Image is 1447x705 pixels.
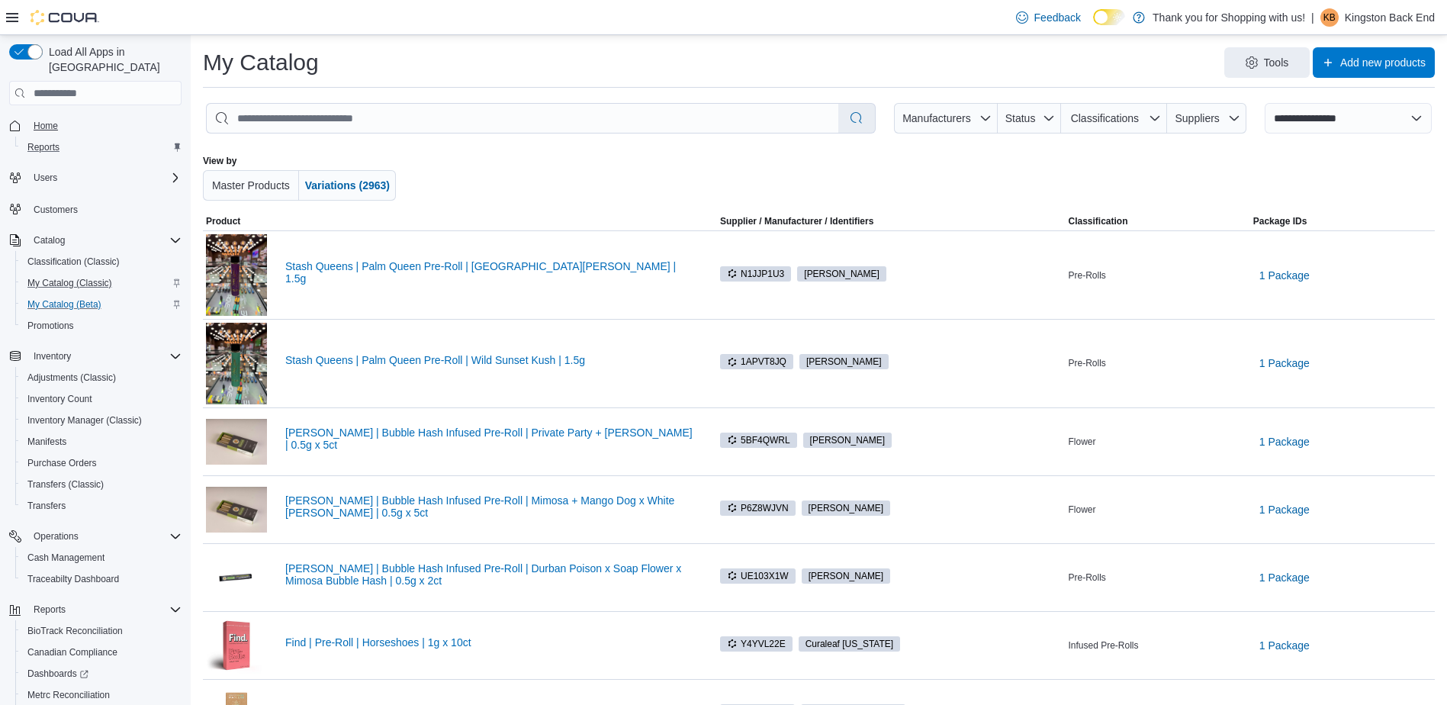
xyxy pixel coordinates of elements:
[21,295,182,314] span: My Catalog (Beta)
[1259,434,1310,449] span: 1 Package
[27,478,104,491] span: Transfers (Classic)
[27,372,116,384] span: Adjustments (Classic)
[3,167,188,188] button: Users
[21,497,72,515] a: Transfers
[21,549,111,567] a: Cash Management
[27,552,105,564] span: Cash Management
[34,234,65,246] span: Catalog
[15,663,188,684] a: Dashboards
[1069,215,1128,227] span: Classification
[27,116,182,135] span: Home
[21,622,182,640] span: BioTrack Reconciliation
[21,497,182,515] span: Transfers
[720,501,796,516] span: P6Z8WJVN
[1340,55,1426,70] span: Add new products
[27,646,117,658] span: Canadian Compliance
[203,47,319,78] h1: My Catalog
[21,643,182,662] span: Canadian Compliance
[21,138,66,156] a: Reports
[1093,25,1094,26] span: Dark Mode
[21,369,182,387] span: Adjustments (Classic)
[21,411,148,430] a: Inventory Manager (Classic)
[21,686,116,704] a: Metrc Reconciliation
[15,388,188,410] button: Inventory Count
[27,277,112,289] span: My Catalog (Classic)
[21,475,182,494] span: Transfers (Classic)
[21,549,182,567] span: Cash Management
[27,436,66,448] span: Manifests
[27,600,72,619] button: Reports
[27,457,97,469] span: Purchase Orders
[1175,112,1219,124] span: Suppliers
[1259,268,1310,283] span: 1 Package
[15,495,188,517] button: Transfers
[21,253,182,271] span: Classification (Classic)
[1066,354,1250,372] div: Pre-Rolls
[21,570,182,588] span: Traceabilty Dashboard
[720,636,793,652] span: Y4YVL22E
[27,231,182,249] span: Catalog
[1153,8,1305,27] p: Thank you for Shopping with us!
[720,266,791,282] span: N1JJP1U3
[285,494,693,519] a: [PERSON_NAME] | Bubble Hash Infused Pre-Roll | Mimosa + Mango Dog x White [PERSON_NAME] | 0.5g x 5ct
[27,201,84,219] a: Customers
[27,600,182,619] span: Reports
[802,501,891,516] span: Hepworth Pura
[1066,266,1250,285] div: Pre-Rolls
[1259,502,1310,517] span: 1 Package
[1253,348,1316,378] button: 1 Package
[206,419,267,465] img: Hepworth | Bubble Hash Infused Pre-Roll | Private Party + Jack Grape | 0.5g x 5ct
[1005,112,1036,124] span: Status
[15,410,188,431] button: Inventory Manager (Classic)
[998,103,1061,134] button: Status
[27,320,74,332] span: Promotions
[15,474,188,495] button: Transfers (Classic)
[285,354,693,366] a: Stash Queens | Palm Queen Pre-Roll | Wild Sunset Kush | 1.5g
[720,433,797,448] span: 5BF4QWRL
[1345,8,1435,27] p: Kingston Back End
[699,215,873,227] span: Supplier / Manufacturer / Identifiers
[727,267,784,281] span: N1JJP1U3
[1323,8,1336,27] span: KB
[203,170,299,201] button: Master Products
[15,547,188,568] button: Cash Management
[285,562,693,587] a: [PERSON_NAME] | Bubble Hash Infused Pre-Roll | Durban Poison x Soap Flower x Mimosa Bubble Hash |...
[15,137,188,158] button: Reports
[27,527,85,546] button: Operations
[1066,636,1250,655] div: Infused Pre-Rolls
[27,199,182,218] span: Customers
[1259,570,1310,585] span: 1 Package
[809,569,884,583] span: [PERSON_NAME]
[34,604,66,616] span: Reports
[27,500,66,512] span: Transfers
[27,169,63,187] button: Users
[1313,47,1435,78] button: Add new products
[285,260,693,285] a: Stash Queens | Palm Queen Pre-Roll | [GEOGRAPHIC_DATA][PERSON_NAME] | 1.5g
[15,568,188,590] button: Traceabilty Dashboard
[797,266,886,282] span: Hepworth Pura
[3,599,188,620] button: Reports
[21,433,72,451] a: Manifests
[206,557,267,597] img: Hepworth | Bubble Hash Infused Pre-Roll | Durban Poison x Soap Flower x Mimosa Bubble Hash | 0.5g...
[1253,562,1316,593] button: 1 Package
[3,198,188,220] button: Customers
[15,620,188,642] button: BioTrack Reconciliation
[15,642,188,663] button: Canadian Compliance
[1071,112,1139,124] span: Classifications
[21,274,118,292] a: My Catalog (Classic)
[727,355,786,369] span: 1APVT8JQ
[727,501,789,515] span: P6Z8WJVN
[31,10,99,25] img: Cova
[802,568,891,584] span: Hepworth Pura
[15,431,188,452] button: Manifests
[15,272,188,294] button: My Catalog (Classic)
[727,569,789,583] span: UE103X1W
[43,44,182,75] span: Load All Apps in [GEOGRAPHIC_DATA]
[1259,638,1310,653] span: 1 Package
[27,141,59,153] span: Reports
[1034,10,1081,25] span: Feedback
[21,686,182,704] span: Metrc Reconciliation
[34,204,78,216] span: Customers
[804,267,879,281] span: [PERSON_NAME]
[21,295,108,314] a: My Catalog (Beta)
